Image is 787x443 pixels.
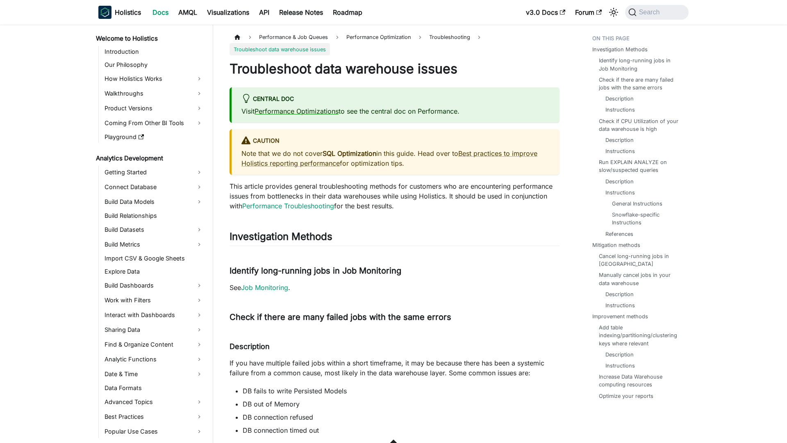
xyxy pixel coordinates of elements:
a: Check if there are many failed jobs with the same errors [599,76,680,91]
a: Check if CPU Utilization of your data warehouse is high [599,117,680,133]
a: Analytic Functions [102,353,206,366]
a: Troubleshooting [425,31,474,43]
a: Work with Filters [102,294,206,307]
div: Central Doc [241,94,550,105]
a: Build Dashboards [102,279,206,292]
span: Troubleshoot data warehouse issues [230,43,330,55]
a: v3.0 Docs [521,6,570,19]
nav: Breadcrumbs [230,31,560,55]
a: Explore Data [102,266,206,277]
a: Mitigation methods [592,241,640,249]
a: Import CSV & Google Sheets [102,253,206,264]
a: Advanced Topics [102,395,206,409]
b: Holistics [115,7,141,17]
a: API [254,6,274,19]
a: Interact with Dashboards [102,308,206,322]
a: Build Data Models [102,195,206,208]
a: Instructions [605,362,635,370]
p: Visit to see the central doc on Performance. [241,106,550,116]
a: Optimize your reports [599,392,653,400]
a: Improvement methods [592,313,648,320]
p: See . [230,283,560,292]
button: Search (Command+K) [625,5,689,20]
a: Date & Time [102,368,206,381]
a: Popular Use Cases [102,425,206,438]
span: Search [637,9,665,16]
a: Walkthroughs [102,87,206,100]
a: Build Relationships [102,210,206,221]
a: Roadmap [328,6,367,19]
a: Performance Optimizations [255,107,339,115]
li: DB connection refused [243,412,560,422]
h1: Troubleshoot data warehouse issues [230,61,560,77]
a: Sharing Data [102,323,206,336]
span: Performance & Job Queues [255,31,332,43]
span: Performance Optimization [346,34,411,40]
a: Home page [230,31,245,43]
div: caution [241,136,550,146]
a: Best practices to improve Holistics reporting performance [241,149,537,167]
a: Performance Troubleshooting [242,202,334,210]
a: Our Philosophy [102,59,206,71]
nav: Docs sidebar [90,25,213,443]
button: Switch between dark and light mode (currently system mode) [607,6,620,19]
a: Forum [570,6,607,19]
a: Introduction [102,46,206,57]
a: Getting Started [102,166,206,179]
img: Holistics [98,6,111,19]
p: This article provides general troubleshooting methods for customers who are encountering performa... [230,181,560,211]
a: Add table indexing/partitioning/clustering keys where relevant [599,324,680,347]
a: Investigation Methods [592,46,648,53]
h3: Identify long-running jobs in Job Monitoring [230,266,560,276]
a: Description [605,95,634,103]
a: Release Notes [274,6,328,19]
a: Build Datasets [102,223,206,236]
a: Data Formats [102,382,206,394]
a: Instructions [605,147,635,155]
a: Manually cancel jobs in your data warehouse [599,271,680,287]
a: Analytics Development [93,153,206,164]
a: References [605,230,633,238]
li: DB out of Memory [243,399,560,409]
span: Troubleshooting [429,34,470,40]
a: Coming From Other BI Tools [102,116,206,130]
a: Increase Data Warehouse computing resources [599,373,680,388]
a: Docs [148,6,173,19]
a: Product Versions [102,102,206,115]
h4: Description [230,342,560,352]
a: How Holistics Works [102,72,206,85]
a: Cancel long-running jobs in [GEOGRAPHIC_DATA] [599,252,680,268]
a: Identify long-running jobs in Job Monitoring [599,57,680,72]
a: AMQL [173,6,202,19]
a: Playground [102,131,206,143]
a: Description [605,136,634,144]
h3: Check if there are many failed jobs with the same errors [230,312,560,322]
a: Instructions [605,106,635,114]
a: Connect Database [102,180,206,194]
a: Description [605,351,634,359]
a: Visualizations [202,6,254,19]
a: Description [605,178,634,185]
a: General Instructions [612,200,662,208]
strong: SQL Optimization [323,149,376,158]
a: Build Metrics [102,238,206,251]
a: Run EXPLAIN ANALYZE on slow/suspected queries [599,158,680,174]
a: Best Practices [102,410,206,423]
a: HolisticsHolisticsHolistics [98,6,141,19]
li: DB connection timed out [243,425,560,435]
a: Description [605,290,634,298]
a: Welcome to Holistics [93,33,206,44]
a: Find & Organize Content [102,338,206,351]
a: Instructions [605,301,635,309]
a: Job Monitoring [241,283,288,292]
h2: Investigation Methods [230,231,560,246]
li: DB fails to write Persisted Models [243,386,560,396]
p: If you have multiple failed jobs within a short timeframe, it may be because there has been a sys... [230,358,560,378]
a: Performance Optimization [342,31,415,43]
a: Snowflake-specific Instructions [612,211,674,226]
p: Note that we do not cover in this guide. Head over to for optimization tips. [241,148,550,168]
a: Instructions [605,189,635,196]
